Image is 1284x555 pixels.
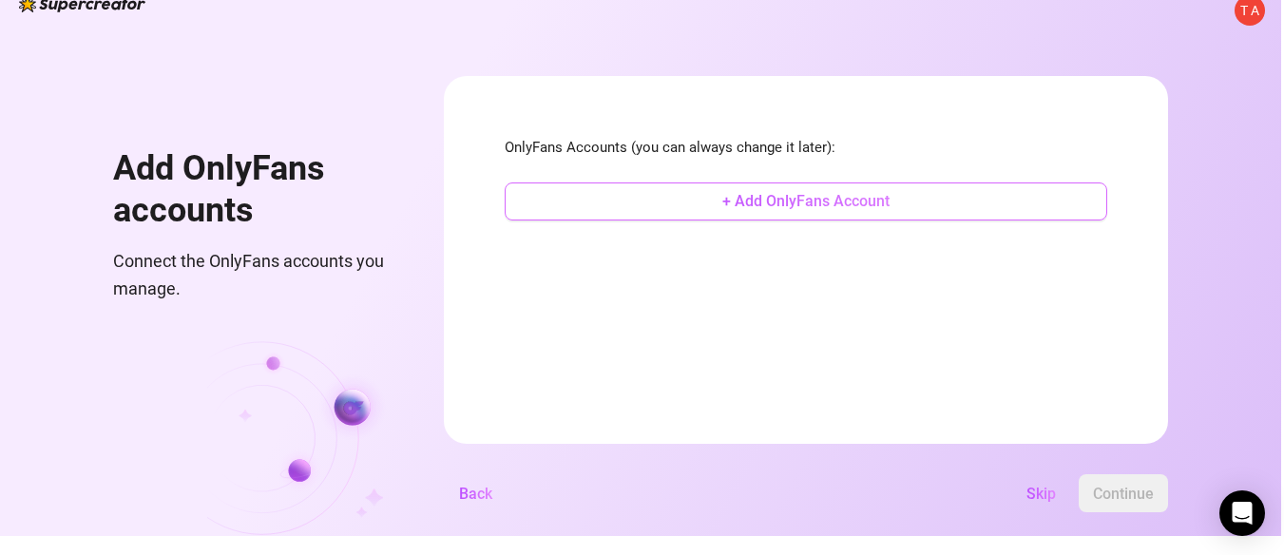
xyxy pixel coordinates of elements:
[459,485,492,503] span: Back
[505,137,1107,160] span: OnlyFans Accounts (you can always change it later):
[113,248,398,302] span: Connect the OnlyFans accounts you manage.
[505,182,1107,220] button: + Add OnlyFans Account
[722,192,890,210] span: + Add OnlyFans Account
[1011,474,1071,512] button: Skip
[1219,490,1265,536] div: Open Intercom Messenger
[1026,485,1056,503] span: Skip
[1079,474,1168,512] button: Continue
[113,148,398,231] h1: Add OnlyFans accounts
[444,474,508,512] button: Back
